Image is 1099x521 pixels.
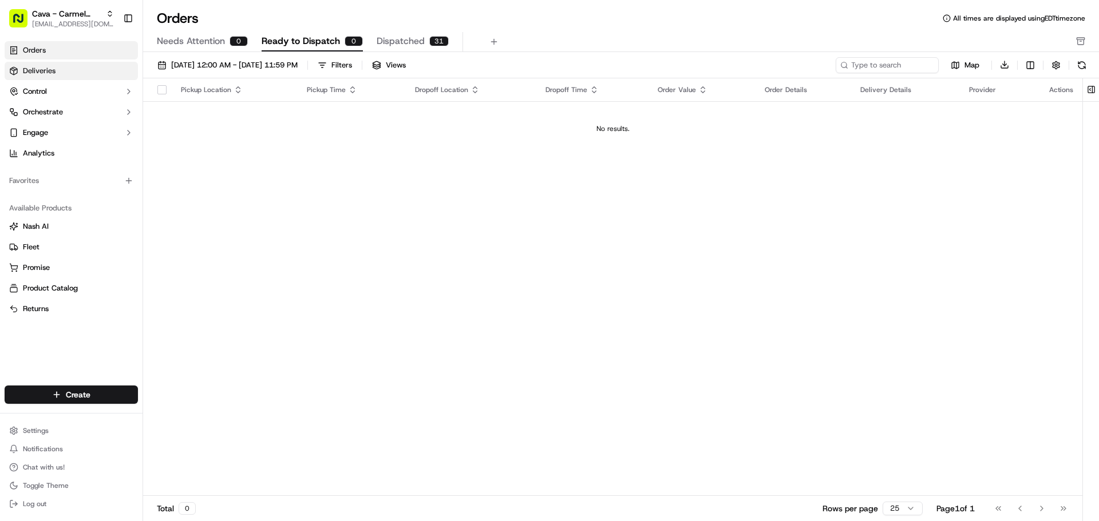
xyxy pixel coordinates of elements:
[157,502,196,515] div: Total
[114,284,139,292] span: Pylon
[11,46,208,64] p: Welcome 👋
[9,221,133,232] a: Nash AI
[345,36,363,46] div: 0
[969,85,1031,94] div: Provider
[5,459,138,475] button: Chat with us!
[171,60,298,70] span: [DATE] 12:00 AM - [DATE] 11:59 PM
[52,121,157,130] div: We're available if you need us!
[5,41,138,59] a: Orders
[1074,57,1090,73] button: Refresh
[415,85,527,94] div: Dropoff Location
[24,109,45,130] img: 4920774857489_3d7f54699973ba98c624_72.jpg
[11,197,30,216] img: Angelique Valdez
[11,149,77,158] div: Past conversations
[836,57,939,73] input: Type to search
[5,258,138,277] button: Promise
[331,60,352,70] div: Filters
[943,58,987,72] button: Map
[23,86,47,97] span: Control
[23,221,49,232] span: Nash AI
[262,34,340,48] span: Ready to Dispatch
[148,124,1078,133] div: No results.
[195,113,208,126] button: Start new chat
[765,85,842,94] div: Order Details
[92,251,188,272] a: 💻API Documentation
[81,283,139,292] a: Powered byPylon
[230,36,248,46] div: 0
[953,14,1085,23] span: All times are displayed using EDT timezone
[7,251,92,272] a: 📗Knowledge Base
[860,85,951,94] div: Delivery Details
[658,85,746,94] div: Order Value
[5,172,138,190] div: Favorites
[181,85,288,94] div: Pickup Location
[9,263,133,273] a: Promise
[5,300,138,318] button: Returns
[32,19,114,29] button: [EMAIL_ADDRESS][DOMAIN_NAME]
[307,85,397,94] div: Pickup Time
[23,148,54,158] span: Analytics
[23,426,49,435] span: Settings
[23,283,78,293] span: Product Catalog
[32,8,101,19] button: Cava - Carmel Commons
[367,57,411,73] button: Views
[5,199,138,217] div: Available Products
[9,304,133,314] a: Returns
[5,279,138,297] button: Product Catalog
[5,441,138,457] button: Notifications
[5,103,138,121] button: Orchestrate
[52,109,188,121] div: Start new chat
[23,256,88,267] span: Knowledge Base
[30,74,206,86] input: Got a question? Start typing here...
[11,257,21,266] div: 📗
[5,217,138,236] button: Nash AI
[23,107,63,117] span: Orchestrate
[5,124,138,142] button: Engage
[179,502,196,515] div: 0
[23,242,39,252] span: Fleet
[66,389,90,400] span: Create
[101,208,125,217] span: [DATE]
[386,60,406,70] span: Views
[1049,85,1073,94] div: Actions
[157,34,225,48] span: Needs Attention
[23,263,50,273] span: Promise
[35,208,93,217] span: [PERSON_NAME]
[5,496,138,512] button: Log out
[5,238,138,256] button: Fleet
[108,256,184,267] span: API Documentation
[9,283,133,293] a: Product Catalog
[11,166,30,185] img: Carmel Commons
[157,9,199,27] h1: Orders
[5,62,138,80] a: Deliveries
[11,11,34,34] img: Nash
[5,385,138,404] button: Create
[23,304,49,314] span: Returns
[5,144,138,162] a: Analytics
[11,109,32,130] img: 1736555255976-a54dd68f-1ca7-489b-9aae-adbdc363a1c4
[429,36,449,46] div: 31
[823,503,878,514] p: Rows per page
[964,60,979,70] span: Map
[936,503,975,514] div: Page 1 of 1
[23,45,46,55] span: Orders
[313,57,357,73] button: Filters
[99,177,103,186] span: •
[23,463,65,472] span: Chat with us!
[23,444,63,454] span: Notifications
[97,257,106,266] div: 💻
[545,85,639,94] div: Dropoff Time
[23,209,32,218] img: 1736555255976-a54dd68f-1ca7-489b-9aae-adbdc363a1c4
[105,177,129,186] span: [DATE]
[23,128,48,138] span: Engage
[35,177,97,186] span: Carmel Commons
[377,34,425,48] span: Dispatched
[5,478,138,494] button: Toggle Theme
[9,242,133,252] a: Fleet
[5,423,138,439] button: Settings
[152,57,303,73] button: [DATE] 12:00 AM - [DATE] 11:59 PM
[5,82,138,101] button: Control
[5,5,118,32] button: Cava - Carmel Commons[EMAIL_ADDRESS][DOMAIN_NAME]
